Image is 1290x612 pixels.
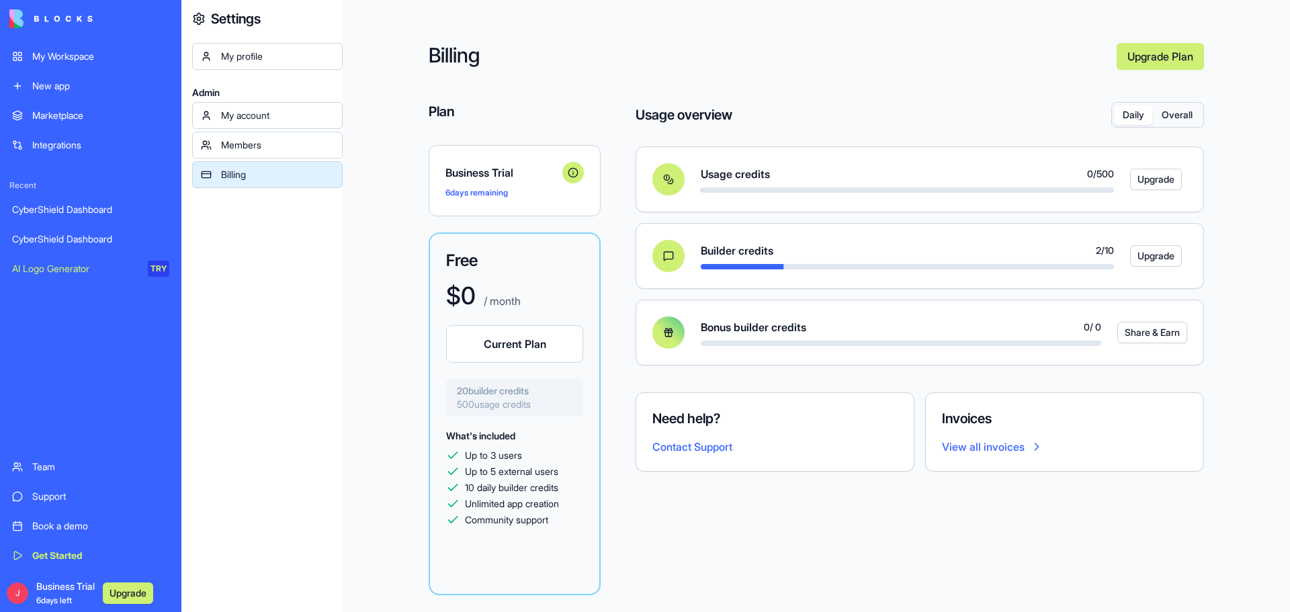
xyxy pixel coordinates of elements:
button: Contact Support [652,439,732,455]
div: New app [32,79,169,93]
span: 500 usage credits [457,398,572,411]
span: 10 daily builder credits [465,481,558,494]
div: My profile [221,50,334,63]
div: Marketplace [32,109,169,122]
div: CyberShield Dashboard [12,232,169,246]
a: Members [192,132,343,159]
a: Upgrade [1130,245,1171,267]
span: Community support [465,513,548,527]
a: My account [192,102,343,129]
span: What's included [446,430,515,441]
h1: $ 0 [446,282,476,309]
button: Upgrade [103,582,153,604]
h4: Invoices [942,409,1187,428]
span: 0 / 500 [1087,167,1114,181]
span: Recent [4,180,177,191]
div: My Workspace [32,50,169,63]
div: Team [32,460,169,474]
span: Admin [192,86,343,99]
button: Daily [1114,105,1152,125]
button: Current Plan [446,325,583,363]
button: Upgrade [1130,245,1182,267]
span: 0 / 0 [1084,320,1101,334]
a: Free$0 / monthCurrent Plan20builder credits500usage creditsWhat's includedUp to 3 usersUp to 5 ex... [429,232,601,595]
a: CyberShield Dashboard [4,196,177,223]
span: 6 days left [36,595,72,605]
h4: Settings [211,9,261,28]
span: Up to 5 external users [465,465,558,478]
span: 6 days remaining [445,187,508,198]
a: Support [4,483,177,510]
button: Share & Earn [1117,322,1187,343]
span: 20 builder credits [457,384,572,398]
span: Business Trial [445,165,557,181]
div: Support [32,490,169,503]
a: Upgrade Plan [1117,43,1204,70]
div: Billing [221,168,334,181]
span: Bonus builder credits [701,319,806,335]
div: CyberShield Dashboard [12,203,169,216]
div: TRY [148,261,169,277]
a: AI Logo GeneratorTRY [4,255,177,282]
div: Book a demo [32,519,169,533]
img: logo [9,9,93,28]
a: My Workspace [4,43,177,70]
span: J [7,582,28,604]
span: Up to 3 users [465,449,522,462]
button: Overall [1152,105,1201,125]
a: Billing [192,161,343,188]
a: Upgrade [1130,169,1171,190]
h4: Need help? [652,409,898,428]
button: Upgrade [1130,169,1182,190]
a: View all invoices [942,439,1187,455]
div: Members [221,138,334,152]
a: My profile [192,43,343,70]
h2: Billing [429,43,1106,70]
div: My account [221,109,334,122]
div: AI Logo Generator [12,262,138,275]
span: Business Trial [36,580,95,607]
a: Get Started [4,542,177,569]
a: CyberShield Dashboard [4,226,177,253]
span: Unlimited app creation [465,497,559,511]
h3: Free [446,250,583,271]
a: New app [4,73,177,99]
div: Get Started [32,549,169,562]
p: / month [481,293,521,309]
span: Usage credits [701,166,770,182]
a: Marketplace [4,102,177,129]
h4: Usage overview [636,105,732,124]
a: Book a demo [4,513,177,539]
span: 2 / 10 [1096,244,1114,257]
h4: Plan [429,102,601,121]
a: Team [4,453,177,480]
span: Builder credits [701,243,773,259]
a: Integrations [4,132,177,159]
div: Integrations [32,138,169,152]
